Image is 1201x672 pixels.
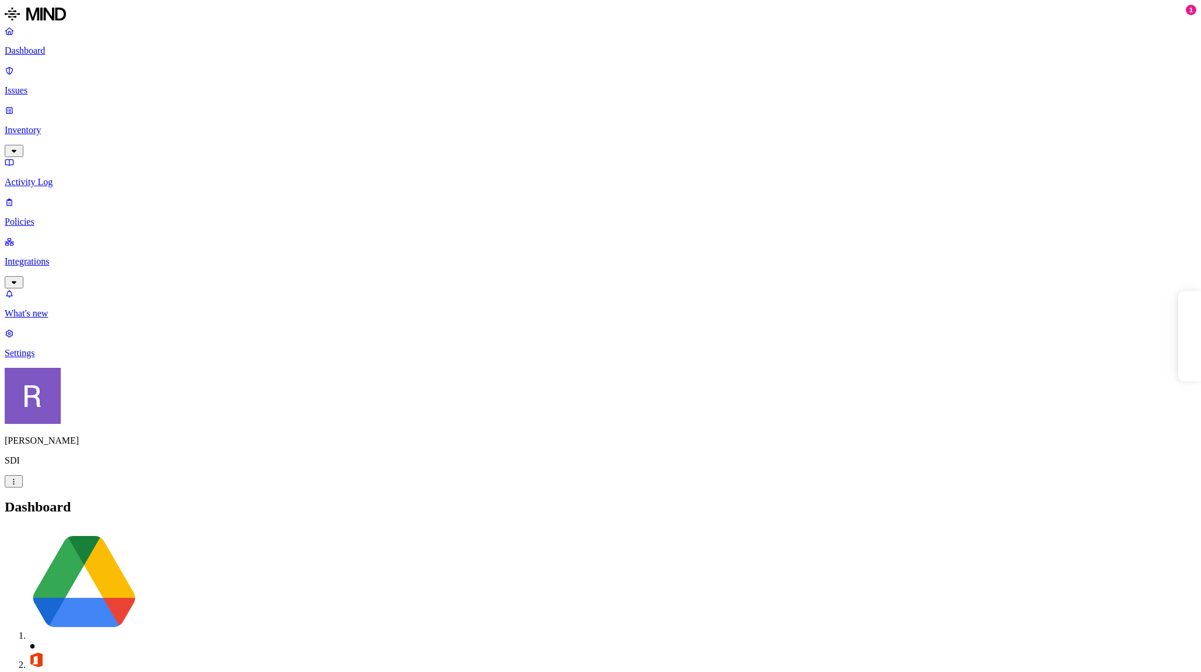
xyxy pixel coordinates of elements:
[5,217,1196,227] p: Policies
[5,65,1196,96] a: Issues
[5,455,1196,466] p: SDI
[28,652,44,668] img: office-365.svg
[5,288,1196,319] a: What's new
[5,348,1196,358] p: Settings
[5,177,1196,187] p: Activity Log
[5,368,61,424] img: Rich Thompson
[5,105,1196,155] a: Inventory
[5,308,1196,319] p: What's new
[5,328,1196,358] a: Settings
[1186,5,1196,15] div: 1
[28,527,140,639] img: google-drive.svg
[5,5,1196,26] a: MIND
[5,125,1196,135] p: Inventory
[5,46,1196,56] p: Dashboard
[5,5,66,23] img: MIND
[5,256,1196,267] p: Integrations
[5,85,1196,96] p: Issues
[5,26,1196,56] a: Dashboard
[5,236,1196,287] a: Integrations
[5,157,1196,187] a: Activity Log
[5,499,1196,515] h2: Dashboard
[5,197,1196,227] a: Policies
